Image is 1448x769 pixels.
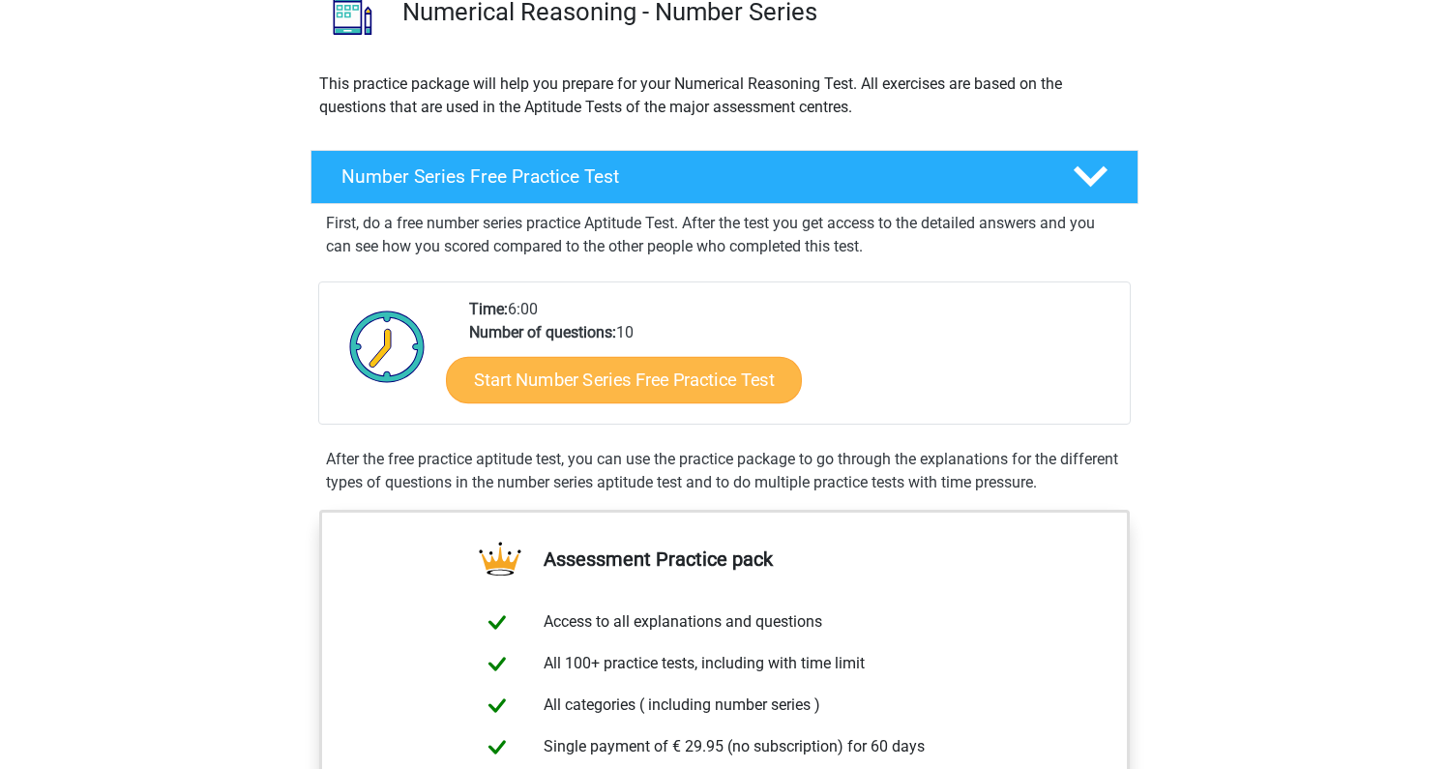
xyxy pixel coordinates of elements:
[341,165,1042,188] h4: Number Series Free Practice Test
[455,298,1129,424] div: 6:00 10
[303,150,1146,204] a: Number Series Free Practice Test
[469,300,508,318] b: Time:
[318,448,1131,494] div: After the free practice aptitude test, you can use the practice package to go through the explana...
[469,323,616,341] b: Number of questions:
[446,356,802,402] a: Start Number Series Free Practice Test
[326,212,1123,258] p: First, do a free number series practice Aptitude Test. After the test you get access to the detai...
[319,73,1130,119] p: This practice package will help you prepare for your Numerical Reasoning Test. All exercises are ...
[339,298,436,395] img: Clock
